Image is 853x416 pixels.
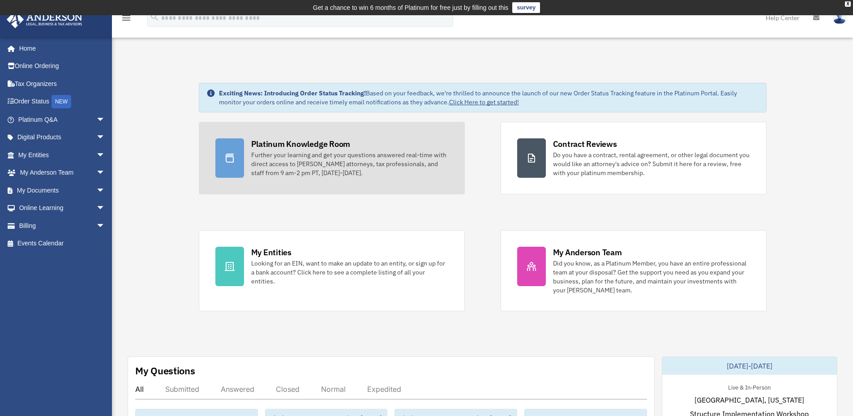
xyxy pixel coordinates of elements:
[553,247,622,258] div: My Anderson Team
[501,122,767,194] a: Contract Reviews Do you have a contract, rental agreement, or other legal document you would like...
[199,122,465,194] a: Platinum Knowledge Room Further your learning and get your questions answered real-time with dire...
[96,146,114,164] span: arrow_drop_down
[96,129,114,147] span: arrow_drop_down
[221,385,254,394] div: Answered
[150,12,159,22] i: search
[121,16,132,23] a: menu
[313,2,509,13] div: Get a chance to win 6 months of Platinum for free just by filling out this
[6,93,119,111] a: Order StatusNEW
[6,199,119,217] a: Online Learningarrow_drop_down
[251,259,448,286] div: Looking for an EIN, want to make an update to an entity, or sign up for a bank account? Click her...
[512,2,540,13] a: survey
[6,217,119,235] a: Billingarrow_drop_down
[96,164,114,182] span: arrow_drop_down
[96,199,114,218] span: arrow_drop_down
[367,385,401,394] div: Expedited
[251,150,448,177] div: Further your learning and get your questions answered real-time with direct access to [PERSON_NAM...
[501,230,767,311] a: My Anderson Team Did you know, as a Platinum Member, you have an entire professional team at your...
[199,230,465,311] a: My Entities Looking for an EIN, want to make an update to an entity, or sign up for a bank accoun...
[276,385,300,394] div: Closed
[251,138,351,150] div: Platinum Knowledge Room
[6,181,119,199] a: My Documentsarrow_drop_down
[6,129,119,146] a: Digital Productsarrow_drop_down
[6,111,119,129] a: Platinum Q&Aarrow_drop_down
[6,39,114,57] a: Home
[321,385,346,394] div: Normal
[165,385,199,394] div: Submitted
[219,89,759,107] div: Based on your feedback, we're thrilled to announce the launch of our new Order Status Tracking fe...
[6,235,119,253] a: Events Calendar
[96,217,114,235] span: arrow_drop_down
[833,11,846,24] img: User Pic
[4,11,85,28] img: Anderson Advisors Platinum Portal
[721,382,778,391] div: Live & In-Person
[662,357,837,375] div: [DATE]-[DATE]
[96,181,114,200] span: arrow_drop_down
[6,146,119,164] a: My Entitiesarrow_drop_down
[449,98,519,106] a: Click Here to get started!
[121,13,132,23] i: menu
[6,57,119,75] a: Online Ordering
[135,385,144,394] div: All
[6,75,119,93] a: Tax Organizers
[553,150,750,177] div: Do you have a contract, rental agreement, or other legal document you would like an attorney's ad...
[845,1,851,7] div: close
[553,259,750,295] div: Did you know, as a Platinum Member, you have an entire professional team at your disposal? Get th...
[251,247,291,258] div: My Entities
[96,111,114,129] span: arrow_drop_down
[135,364,195,377] div: My Questions
[694,395,804,405] span: [GEOGRAPHIC_DATA], [US_STATE]
[6,164,119,182] a: My Anderson Teamarrow_drop_down
[553,138,617,150] div: Contract Reviews
[219,89,366,97] strong: Exciting News: Introducing Order Status Tracking!
[51,95,71,108] div: NEW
